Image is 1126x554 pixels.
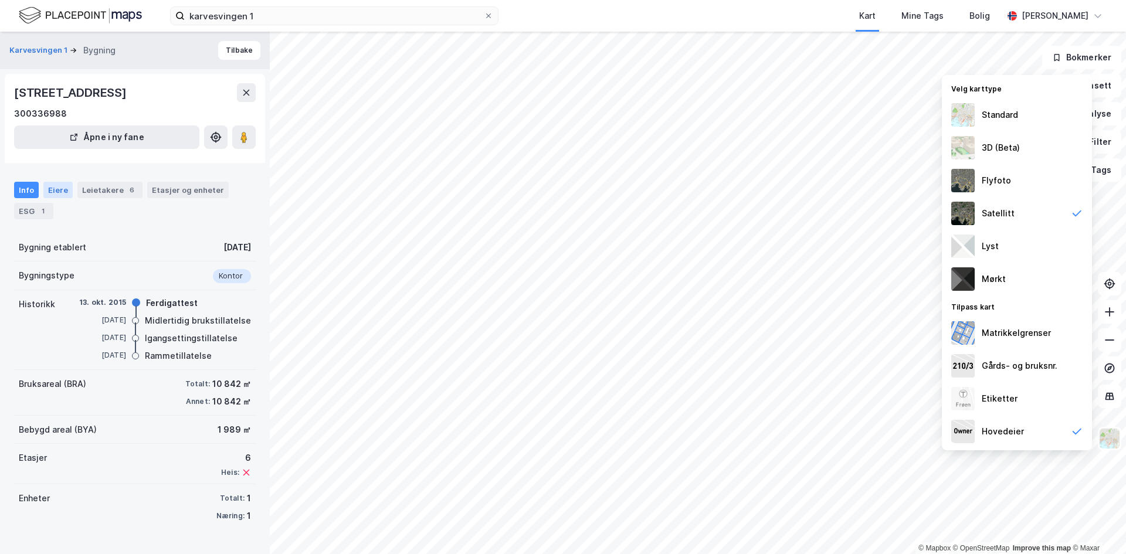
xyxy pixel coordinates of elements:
img: logo.f888ab2527a4732fd821a326f86c7f29.svg [19,5,142,26]
div: Satellitt [982,206,1015,220]
img: Z [951,136,975,159]
img: nCdM7BzjoCAAAAAElFTkSuQmCC [951,267,975,291]
div: Rammetillatelse [145,349,212,363]
div: Kart [859,9,876,23]
div: Bolig [969,9,990,23]
button: Filter [1065,130,1121,154]
div: Lyst [982,239,999,253]
div: Bebygd areal (BYA) [19,423,97,437]
div: Leietakere [77,182,143,198]
input: Søk på adresse, matrikkel, gårdeiere, leietakere eller personer [185,7,484,25]
img: Z [951,103,975,127]
div: Heis: [221,468,239,477]
div: Standard [982,108,1018,122]
div: ESG [14,203,53,219]
div: 300336988 [14,107,67,121]
img: Z [1098,427,1121,450]
div: Totalt: [185,379,210,389]
div: Historikk [19,297,55,311]
div: Tilpass kart [942,295,1092,317]
div: Næring: [216,511,245,521]
button: Datasett [1050,74,1121,97]
div: 10 842 ㎡ [212,395,251,409]
div: [STREET_ADDRESS] [14,83,129,102]
div: 6 [221,451,251,465]
button: Bokmerker [1042,46,1121,69]
div: 1 [247,491,251,505]
div: Igangsettingstillatelse [145,331,238,345]
div: [DATE] [79,315,126,325]
div: Hovedeier [982,424,1024,439]
a: Improve this map [1013,544,1071,552]
div: Info [14,182,39,198]
div: 1 [37,205,49,217]
div: Mørkt [982,272,1006,286]
div: Mine Tags [901,9,944,23]
a: Mapbox [918,544,951,552]
div: Totalt: [220,494,245,503]
div: Gårds- og bruksnr. [982,359,1057,373]
div: Matrikkelgrenser [982,326,1051,340]
div: Velg karttype [942,77,1092,98]
div: 1 [247,509,251,523]
iframe: Chat Widget [1067,498,1126,554]
div: Bruksareal (BRA) [19,377,86,391]
button: Tags [1067,158,1121,182]
div: Midlertidig brukstillatelse [145,314,251,328]
div: [PERSON_NAME] [1022,9,1088,23]
div: Bygning etablert [19,240,86,254]
button: Åpne i ny fane [14,125,199,149]
a: OpenStreetMap [953,544,1010,552]
button: Karvesvingen 1 [9,45,70,56]
div: Bygning [83,43,116,57]
div: [DATE] [79,332,126,343]
div: 3D (Beta) [982,141,1020,155]
div: [DATE] [79,350,126,361]
div: Etiketter [982,392,1018,406]
div: Ferdigattest [146,296,198,310]
div: Bygningstype [19,268,74,283]
div: 10 842 ㎡ [212,377,251,391]
img: Z [951,387,975,410]
div: 13. okt. 2015 [79,297,127,308]
div: [DATE] [223,240,251,254]
img: cadastreBorders.cfe08de4b5ddd52a10de.jpeg [951,321,975,345]
img: 9k= [951,202,975,225]
div: 1 989 ㎡ [218,423,251,437]
div: Etasjer og enheter [152,185,224,195]
div: Enheter [19,491,50,505]
div: Etasjer [19,451,47,465]
div: 6 [126,184,138,196]
div: Annet: [186,397,210,406]
div: Flyfoto [982,174,1011,188]
img: majorOwner.b5e170eddb5c04bfeeff.jpeg [951,420,975,443]
img: cadastreKeys.547ab17ec502f5a4ef2b.jpeg [951,354,975,378]
img: luj3wr1y2y3+OchiMxRmMxRlscgabnMEmZ7DJGWxyBpucwSZnsMkZbHIGm5zBJmewyRlscgabnMEmZ7DJGWxyBpucwSZnsMkZ... [951,234,975,258]
button: Tilbake [218,41,260,60]
img: Z [951,169,975,192]
div: Eiere [43,182,73,198]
